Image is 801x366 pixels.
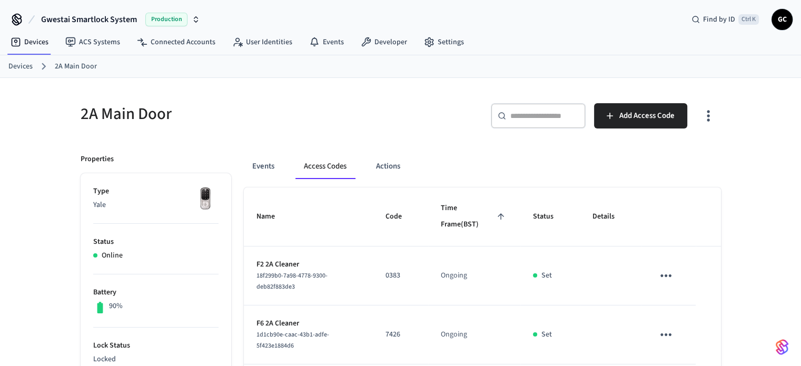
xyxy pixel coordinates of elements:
button: GC [772,9,793,30]
p: F2 2A Cleaner [256,259,360,270]
h5: 2A Main Door [81,103,394,125]
a: User Identities [224,33,301,52]
p: Status [93,236,219,248]
a: Devices [2,33,57,52]
span: 18f299b0-7a98-4778-9300-deb82f883de3 [256,271,328,291]
button: Actions [368,154,409,179]
img: SeamLogoGradient.69752ec5.svg [776,339,788,355]
img: Yale Assure Touchscreen Wifi Smart Lock, Satin Nickel, Front [192,186,219,212]
span: Production [145,13,187,26]
span: Find by ID [703,14,735,25]
span: Time Frame(BST) [441,200,508,233]
span: Name [256,209,289,225]
a: Devices [8,61,33,72]
p: Type [93,186,219,197]
button: Events [244,154,283,179]
span: GC [773,10,792,29]
span: Details [592,209,628,225]
a: Developer [352,33,416,52]
td: Ongoing [428,305,520,364]
a: 2A Main Door [55,61,97,72]
p: Lock Status [93,340,219,351]
p: 90% [109,301,123,312]
p: Yale [93,200,219,211]
td: Ongoing [428,246,520,305]
a: Events [301,33,352,52]
a: Connected Accounts [128,33,224,52]
a: Settings [416,33,472,52]
a: ACS Systems [57,33,128,52]
div: Find by IDCtrl K [683,10,767,29]
p: 7426 [385,329,416,340]
span: Add Access Code [619,109,675,123]
p: F6 2A Cleaner [256,318,360,329]
p: Properties [81,154,114,165]
button: Access Codes [295,154,355,179]
p: Locked [93,354,219,365]
p: Set [541,329,552,340]
span: Status [533,209,567,225]
div: ant example [244,154,721,179]
span: 1d1cb90e-caac-43b1-adfe-5f423e1884d6 [256,330,329,350]
span: Ctrl K [738,14,759,25]
p: 0383 [385,270,416,281]
button: Add Access Code [594,103,687,128]
p: Set [541,270,552,281]
span: Gwestai Smartlock System [41,13,137,26]
p: Online [102,250,123,261]
p: Battery [93,287,219,298]
span: Code [385,209,416,225]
